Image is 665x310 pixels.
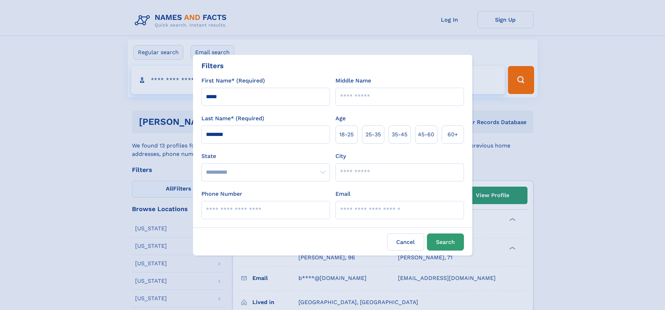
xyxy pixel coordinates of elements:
[201,60,224,71] div: Filters
[365,130,381,139] span: 25‑35
[392,130,407,139] span: 35‑45
[339,130,354,139] span: 18‑25
[387,233,424,251] label: Cancel
[418,130,434,139] span: 45‑60
[201,114,264,123] label: Last Name* (Required)
[201,190,242,198] label: Phone Number
[201,77,265,85] label: First Name* (Required)
[335,190,350,198] label: Email
[448,130,458,139] span: 60+
[201,152,330,160] label: State
[335,152,346,160] label: City
[335,77,371,85] label: Middle Name
[427,233,464,251] button: Search
[335,114,346,123] label: Age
